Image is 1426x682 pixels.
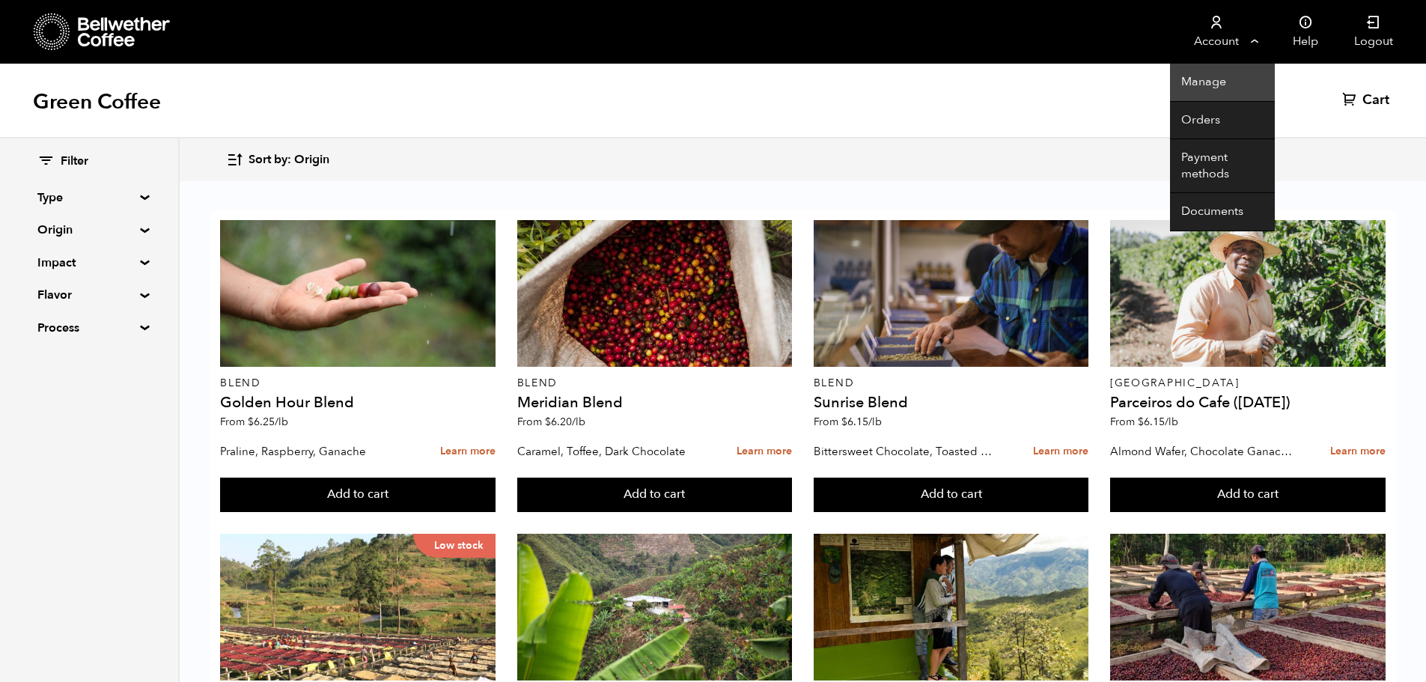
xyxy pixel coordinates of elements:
[545,415,551,429] span: $
[1330,436,1386,468] a: Learn more
[220,478,496,512] button: Add to cart
[220,534,496,681] a: Low stock
[220,378,496,389] p: Blend
[61,153,88,170] span: Filter
[868,415,882,429] span: /lb
[37,221,141,239] summary: Origin
[517,478,793,512] button: Add to cart
[37,286,141,304] summary: Flavor
[1110,378,1386,389] p: [GEOGRAPHIC_DATA]
[517,378,793,389] p: Blend
[841,415,882,429] bdi: 6.15
[275,415,288,429] span: /lb
[1342,91,1393,109] a: Cart
[220,395,496,410] h4: Golden Hour Blend
[1170,193,1275,231] a: Documents
[33,88,161,115] h1: Green Coffee
[1110,440,1297,463] p: Almond Wafer, Chocolate Ganache, Bing Cherry
[1362,91,1389,109] span: Cart
[841,415,847,429] span: $
[517,415,585,429] span: From
[1110,415,1178,429] span: From
[814,440,1001,463] p: Bittersweet Chocolate, Toasted Marshmallow, Candied Orange, Praline
[572,415,585,429] span: /lb
[1033,436,1088,468] a: Learn more
[1170,102,1275,140] a: Orders
[413,534,496,558] p: Low stock
[440,436,496,468] a: Learn more
[1170,139,1275,193] a: Payment methods
[226,142,329,177] button: Sort by: Origin
[814,478,1089,512] button: Add to cart
[1138,415,1144,429] span: $
[814,415,882,429] span: From
[220,415,288,429] span: From
[248,415,288,429] bdi: 6.25
[814,378,1089,389] p: Blend
[1110,395,1386,410] h4: Parceiros do Cafe ([DATE])
[220,440,407,463] p: Praline, Raspberry, Ganache
[37,189,141,207] summary: Type
[1170,64,1275,102] a: Manage
[814,395,1089,410] h4: Sunrise Blend
[737,436,792,468] a: Learn more
[248,415,254,429] span: $
[1138,415,1178,429] bdi: 6.15
[517,440,704,463] p: Caramel, Toffee, Dark Chocolate
[37,254,141,272] summary: Impact
[249,152,329,168] span: Sort by: Origin
[1110,478,1386,512] button: Add to cart
[517,395,793,410] h4: Meridian Blend
[1165,415,1178,429] span: /lb
[545,415,585,429] bdi: 6.20
[37,319,141,337] summary: Process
